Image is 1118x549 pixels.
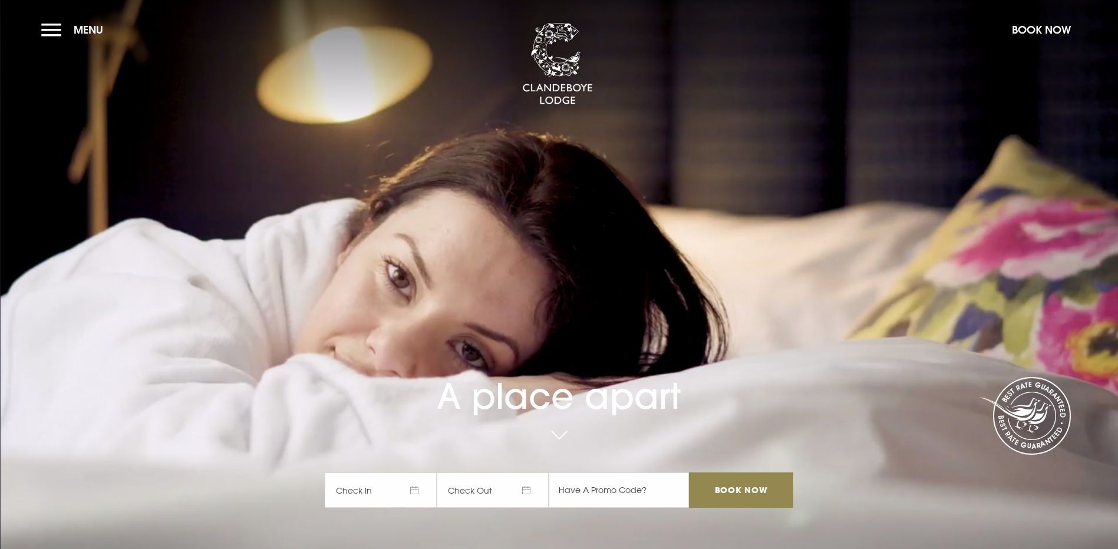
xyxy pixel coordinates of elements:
[325,342,793,417] h1: A place apart
[437,472,549,508] span: Check Out
[41,17,109,42] button: Menu
[549,472,689,508] input: Have A Promo Code?
[522,23,593,105] img: Clandeboye Lodge
[1006,17,1077,42] button: Book Now
[325,472,437,508] span: Check In
[74,23,103,37] span: Menu
[689,472,793,508] input: Book Now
